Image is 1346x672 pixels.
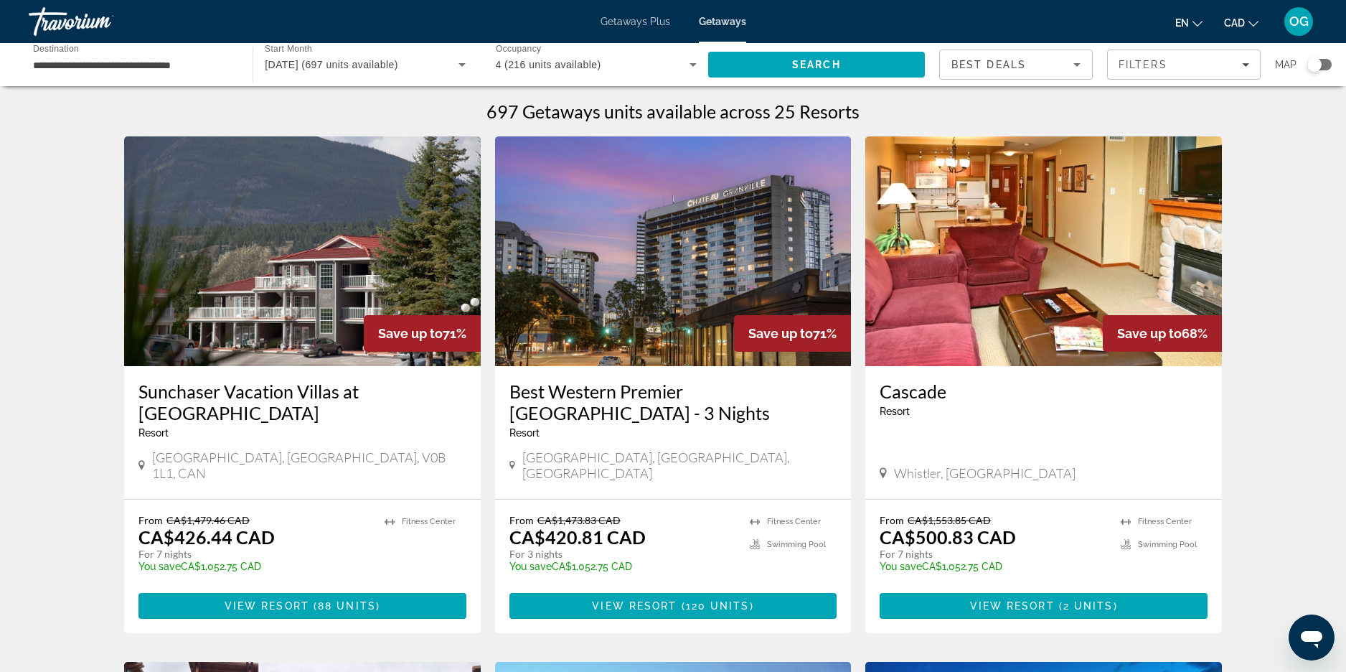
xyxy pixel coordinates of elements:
span: Save up to [1117,326,1182,341]
a: Sunchaser Vacation Villas at [GEOGRAPHIC_DATA] [138,381,466,424]
p: For 7 nights [880,548,1106,561]
p: CA$1,052.75 CAD [138,561,370,572]
button: Change language [1175,12,1203,33]
button: View Resort(2 units) [880,593,1208,619]
input: Select destination [33,57,234,74]
span: Best Deals [951,59,1026,70]
mat-select: Sort by [951,56,1081,73]
span: You save [138,561,181,572]
span: View Resort [225,600,309,612]
button: Filters [1107,50,1261,80]
p: CA$426.44 CAD [138,526,275,548]
span: Resort [880,406,910,417]
span: Resort [138,427,169,439]
span: From [509,514,534,526]
span: Fitness Center [402,517,456,526]
span: Swimming Pool [1138,540,1197,549]
button: View Resort(88 units) [138,593,466,619]
span: [GEOGRAPHIC_DATA], [GEOGRAPHIC_DATA], V0B 1L1, CAN [152,449,466,481]
div: 68% [1103,315,1222,352]
a: Cascade [880,381,1208,402]
img: Cascade [865,136,1222,366]
span: Search [792,59,841,70]
span: 120 units [686,600,750,612]
span: Resort [509,427,540,439]
span: From [880,514,904,526]
span: View Resort [592,600,677,612]
img: Sunchaser Vacation Villas at Riverside [124,136,481,366]
a: Travorium [29,3,172,40]
span: Destination [33,44,79,53]
p: CA$500.83 CAD [880,526,1016,548]
span: CA$1,553.85 CAD [908,514,991,526]
button: User Menu [1280,6,1317,37]
span: [GEOGRAPHIC_DATA], [GEOGRAPHIC_DATA], [GEOGRAPHIC_DATA] [522,449,837,481]
span: OG [1289,14,1309,29]
span: en [1175,17,1189,29]
span: ( ) [1055,600,1118,612]
span: CA$1,479.46 CAD [166,514,250,526]
span: You save [509,561,552,572]
img: Best Western Premier Chateau Granville Hotel & Suites & Conference Centre - 3 Nights [495,136,852,366]
iframe: Button to launch messaging window [1289,615,1335,661]
span: 2 units [1063,600,1114,612]
button: View Resort(120 units) [509,593,837,619]
p: CA$1,052.75 CAD [509,561,736,572]
a: Getaways [699,16,746,27]
p: CA$420.81 CAD [509,526,646,548]
div: 71% [734,315,851,352]
button: Change currency [1224,12,1258,33]
span: Occupancy [496,45,541,54]
span: Fitness Center [767,517,821,526]
p: CA$1,052.75 CAD [880,561,1106,572]
span: Save up to [748,326,813,341]
span: Fitness Center [1138,517,1192,526]
span: ( ) [677,600,753,612]
p: For 3 nights [509,548,736,561]
span: Start Month [265,45,312,54]
a: Getaways Plus [601,16,670,27]
h1: 697 Getaways units available across 25 Resorts [486,101,860,122]
span: Map [1275,55,1296,75]
span: ( ) [309,600,380,612]
span: Swimming Pool [767,540,826,549]
span: View Resort [970,600,1055,612]
span: 4 (216 units available) [496,59,601,70]
span: [DATE] (697 units available) [265,59,398,70]
span: Save up to [378,326,443,341]
span: 88 units [318,600,376,612]
span: CAD [1224,17,1245,29]
p: For 7 nights [138,548,370,561]
span: Whistler, [GEOGRAPHIC_DATA] [894,465,1076,481]
button: Search [708,52,925,78]
div: 71% [364,315,481,352]
span: From [138,514,163,526]
a: Best Western Premier [GEOGRAPHIC_DATA] - 3 Nights [509,381,837,424]
span: Filters [1119,59,1167,70]
span: You save [880,561,922,572]
span: CA$1,473.83 CAD [537,514,621,526]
